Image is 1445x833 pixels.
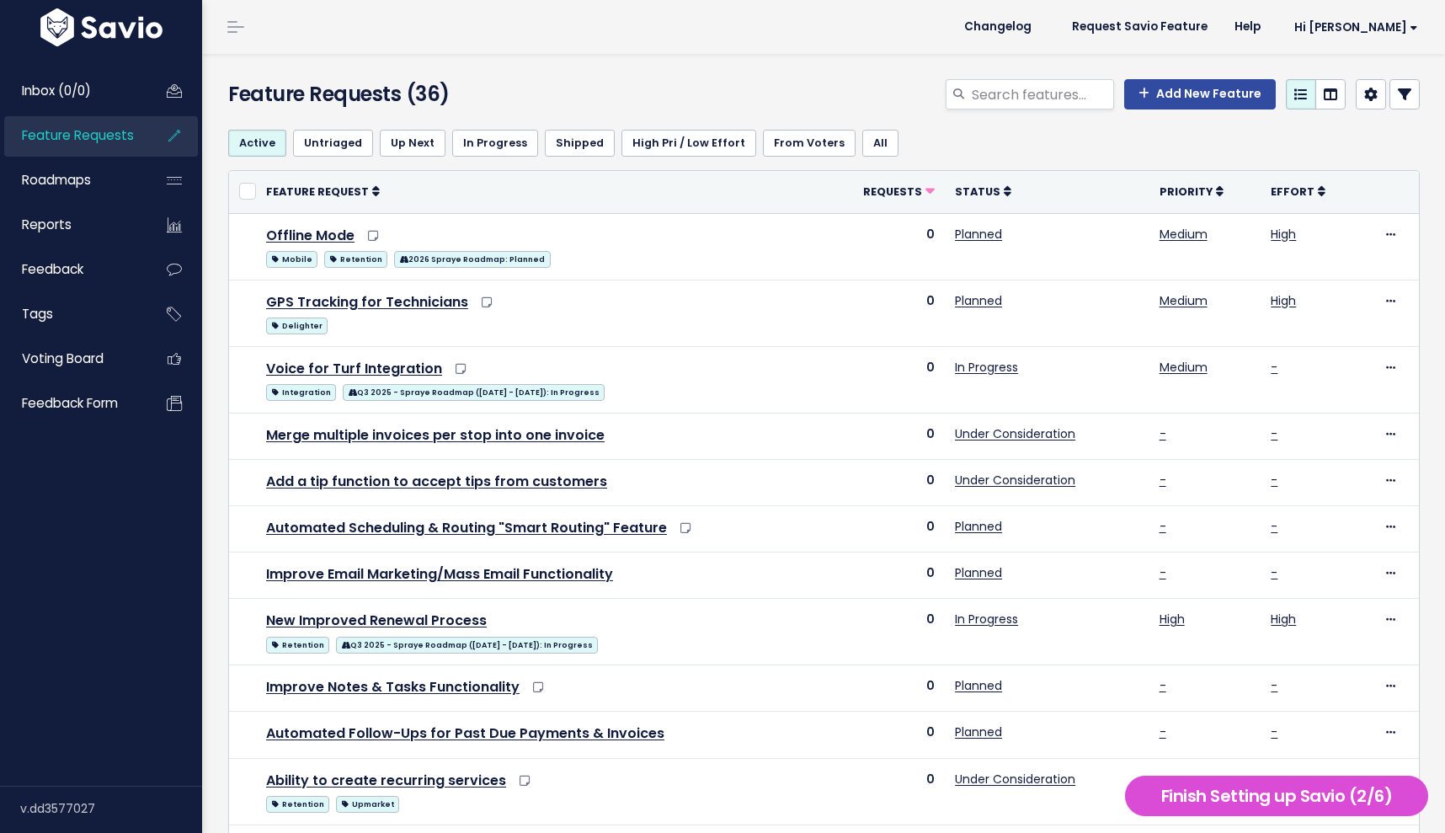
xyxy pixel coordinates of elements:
[955,425,1075,442] a: Under Consideration
[828,553,945,599] td: 0
[621,130,756,157] a: High Pri / Low Effort
[1160,771,1166,788] a: -
[964,21,1032,33] span: Changelog
[1160,472,1166,489] a: -
[22,82,91,99] span: Inbox (0/0)
[22,171,91,189] span: Roadmaps
[266,633,329,654] a: Retention
[324,248,387,269] a: Retention
[863,183,935,200] a: Requests
[955,183,1011,200] a: Status
[22,260,83,278] span: Feedback
[266,518,667,537] a: Automated Scheduling & Routing "Smart Routing" Feature
[1271,183,1325,200] a: Effort
[266,771,506,790] a: Ability to create recurring services
[293,130,373,157] a: Untriaged
[955,359,1018,376] a: In Progress
[1271,724,1277,740] a: -
[862,130,898,157] a: All
[266,226,355,245] a: Offline Mode
[266,793,329,814] a: Retention
[22,394,118,412] span: Feedback form
[1271,611,1296,627] a: High
[1160,677,1166,694] a: -
[1160,724,1166,740] a: -
[1160,292,1208,309] a: Medium
[266,292,468,312] a: GPS Tracking for Technicians
[266,314,328,335] a: Delighter
[266,359,442,378] a: Voice for Turf Integration
[955,771,1075,788] a: Under Consideration
[1058,14,1221,40] a: Request Savio Feature
[4,384,140,423] a: Feedback form
[955,677,1002,694] a: Planned
[828,599,945,665] td: 0
[343,381,605,402] a: Q3 2025 - Spraye Roadmap ([DATE] - [DATE]): In Progress
[1160,184,1213,199] span: Priority
[1271,425,1277,442] a: -
[4,250,140,289] a: Feedback
[266,796,329,813] span: Retention
[4,116,140,155] a: Feature Requests
[266,611,487,630] a: New Improved Renewal Process
[266,384,336,401] span: Integration
[955,292,1002,309] a: Planned
[545,130,615,157] a: Shipped
[266,318,328,334] span: Delighter
[828,280,945,346] td: 0
[1271,359,1277,376] a: -
[22,216,72,233] span: Reports
[955,564,1002,581] a: Planned
[266,184,369,199] span: Feature Request
[4,72,140,110] a: Inbox (0/0)
[324,251,387,268] span: Retention
[955,518,1002,535] a: Planned
[828,758,945,825] td: 0
[1160,226,1208,243] a: Medium
[22,305,53,323] span: Tags
[4,206,140,244] a: Reports
[1160,564,1166,581] a: -
[828,712,945,758] td: 0
[1294,21,1418,34] span: Hi [PERSON_NAME]
[266,564,613,584] a: Improve Email Marketing/Mass Email Functionality
[955,724,1002,740] a: Planned
[863,184,922,199] span: Requests
[1271,226,1296,243] a: High
[336,633,598,654] a: Q3 2025 - Spraye Roadmap ([DATE] - [DATE]): In Progress
[1160,359,1208,376] a: Medium
[452,130,538,157] a: In Progress
[394,251,550,268] span: 2026 Spraye Roadmap: Planned
[266,472,607,491] a: Add a tip function to accept tips from customers
[1124,79,1276,109] a: Add New Feature
[955,611,1018,627] a: In Progress
[1160,183,1224,200] a: Priority
[1160,611,1185,627] a: High
[266,637,329,654] span: Retention
[955,184,1000,199] span: Status
[336,793,399,814] a: Upmarket
[763,130,856,157] a: From Voters
[336,796,399,813] span: Upmarket
[394,248,550,269] a: 2026 Spraye Roadmap: Planned
[1160,518,1166,535] a: -
[955,472,1075,489] a: Under Consideration
[343,384,605,401] span: Q3 2025 - Spraye Roadmap ([DATE] - [DATE]): In Progress
[1271,771,1277,788] a: -
[955,226,1002,243] a: Planned
[1271,518,1277,535] a: -
[4,161,140,200] a: Roadmaps
[22,126,134,144] span: Feature Requests
[20,787,202,830] div: v.dd3577027
[828,213,945,280] td: 0
[266,724,664,743] a: Automated Follow-Ups for Past Due Payments & Invoices
[266,248,317,269] a: Mobile
[228,130,1420,157] ul: Filter feature requests
[4,339,140,378] a: Voting Board
[266,251,317,268] span: Mobile
[1133,783,1421,809] h5: Finish Setting up Savio (2/6)
[336,637,598,654] span: Q3 2025 - Spraye Roadmap ([DATE] - [DATE]): In Progress
[828,346,945,413] td: 0
[828,505,945,552] td: 0
[266,381,336,402] a: Integration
